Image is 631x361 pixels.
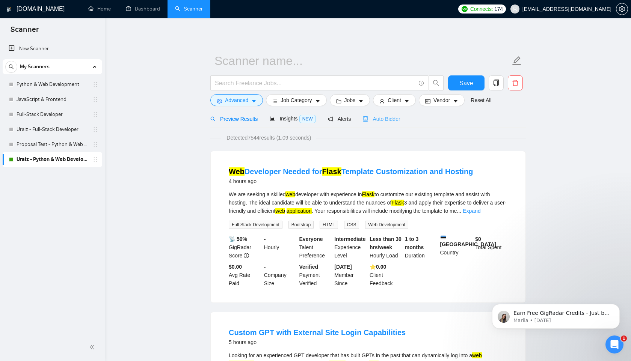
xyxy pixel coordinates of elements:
[429,80,443,86] span: search
[229,236,247,242] b: 📡 50%
[6,64,17,69] span: search
[621,335,627,341] span: 1
[92,96,98,102] span: holder
[474,235,509,260] div: Total Spent
[391,200,404,206] mark: Flask
[229,177,473,186] div: 4 hours ago
[299,115,316,123] span: NEW
[330,94,370,106] button: folderJobscaret-down
[229,221,282,229] span: Full Stack Development
[217,98,222,104] span: setting
[457,208,462,214] span: ...
[210,116,216,122] span: search
[403,235,439,260] div: Duration
[419,94,465,106] button: idcardVendorcaret-down
[463,208,480,214] a: Expand
[439,235,474,260] div: Country
[481,288,631,341] iframe: Intercom notifications message
[299,236,323,242] b: Everyone
[272,98,278,104] span: bars
[229,190,507,215] div: We are seeking a skilled developer with experience in to customize our existing template and assi...
[229,167,473,176] a: WebDeveloper Needed forFlaskTemplate Customization and Hosting
[17,152,88,167] a: Uraiz - Python & Web Development
[5,61,17,73] button: search
[89,343,97,351] span: double-left
[299,264,319,270] b: Verified
[328,116,333,122] span: notification
[322,167,341,176] mark: Flask
[379,98,385,104] span: user
[17,92,88,107] a: JavaScript & Frontend
[334,264,352,270] b: [DATE]
[363,116,368,122] span: robot
[358,98,364,104] span: caret-down
[605,335,623,353] iframe: Intercom live chat
[263,235,298,260] div: Hourly
[244,253,249,258] span: info-circle
[221,134,316,142] span: Detected 7544 results (1.09 seconds)
[175,6,203,12] a: searchScanner
[263,263,298,287] div: Company Size
[419,81,424,86] span: info-circle
[264,236,266,242] b: -
[508,80,522,86] span: delete
[210,116,258,122] span: Preview Results
[512,6,518,12] span: user
[453,98,458,104] span: caret-down
[227,235,263,260] div: GigRadar Score
[472,352,482,358] mark: web
[92,81,98,87] span: holder
[266,94,326,106] button: barsJob Categorycaret-down
[229,328,406,337] a: Custom GPT with External Site Login Capabilities
[251,98,257,104] span: caret-down
[489,75,504,90] button: copy
[334,236,365,242] b: Intermediate
[225,96,248,104] span: Advanced
[508,75,523,90] button: delete
[425,98,430,104] span: idcard
[494,5,503,13] span: 174
[333,235,368,260] div: Experience Level
[275,208,285,214] mark: web
[33,29,130,36] p: Message from Mariia, sent 2w ago
[17,107,88,122] a: Full-Stack Developer
[320,221,338,229] span: HTML
[471,96,491,104] a: Reset All
[92,156,98,162] span: holder
[475,236,481,242] b: $ 0
[315,98,320,104] span: caret-down
[270,116,275,121] span: area-chart
[126,6,160,12] a: dashboardDashboard
[20,59,50,74] span: My Scanners
[214,51,510,70] input: Scanner name...
[285,191,295,197] mark: web
[270,116,315,122] span: Insights
[365,221,408,229] span: Web Development
[336,98,341,104] span: folder
[388,96,401,104] span: Client
[616,6,628,12] span: setting
[33,22,130,207] span: Earn Free GigRadar Credits - Just by Sharing Your Story! 💬 Want more credits for sending proposal...
[281,96,312,104] span: Job Category
[363,116,400,122] span: Auto Bidder
[616,3,628,15] button: setting
[3,41,102,56] li: New Scanner
[328,116,351,122] span: Alerts
[210,94,263,106] button: settingAdvancedcaret-down
[489,80,503,86] span: copy
[362,191,374,197] mark: Flask
[368,263,403,287] div: Client Feedback
[433,96,450,104] span: Vendor
[344,221,359,229] span: CSS
[370,236,402,250] b: Less than 30 hrs/week
[227,263,263,287] div: Avg Rate Paid
[229,167,245,176] mark: Web
[5,24,45,40] span: Scanner
[470,5,493,13] span: Connects:
[3,59,102,167] li: My Scanners
[512,56,522,66] span: edit
[368,235,403,260] div: Hourly Load
[6,3,12,15] img: logo
[344,96,356,104] span: Jobs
